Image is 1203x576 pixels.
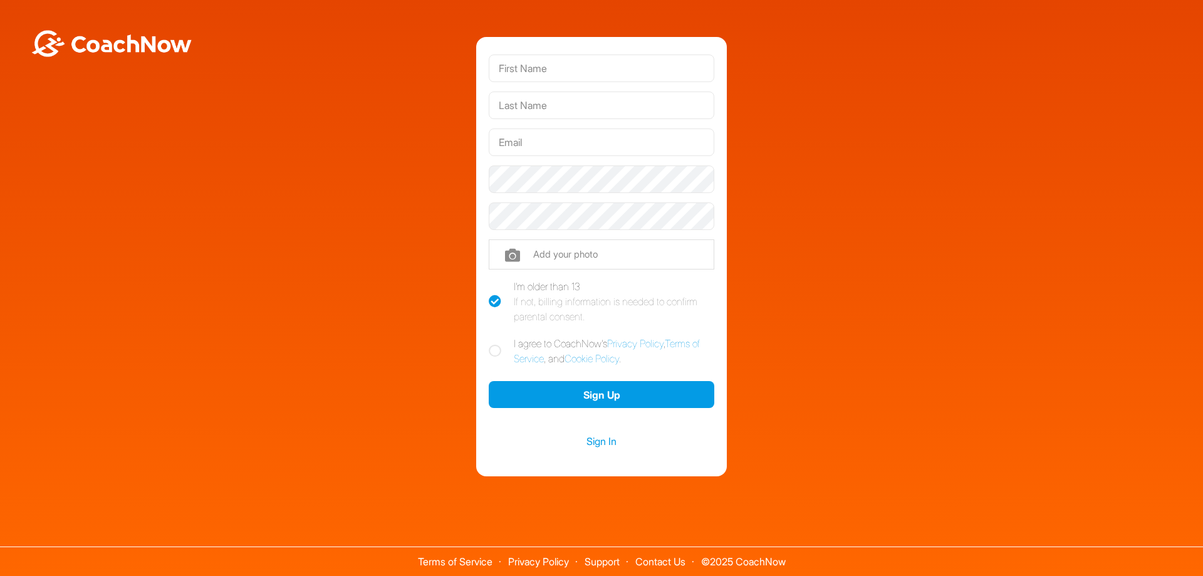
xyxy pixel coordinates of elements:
[514,279,714,324] div: I'm older than 13
[508,555,569,568] a: Privacy Policy
[489,92,714,119] input: Last Name
[489,55,714,82] input: First Name
[585,555,620,568] a: Support
[514,294,714,324] div: If not, billing information is needed to confirm parental consent.
[565,352,619,365] a: Cookie Policy
[489,381,714,408] button: Sign Up
[695,547,792,567] span: © 2025 CoachNow
[30,30,193,57] img: BwLJSsUCoWCh5upNqxVrqldRgqLPVwmV24tXu5FoVAoFEpwwqQ3VIfuoInZCoVCoTD4vwADAC3ZFMkVEQFDAAAAAElFTkSuQmCC
[635,555,685,568] a: Contact Us
[418,555,492,568] a: Terms of Service
[489,336,714,366] label: I agree to CoachNow's , , and .
[607,337,664,350] a: Privacy Policy
[489,433,714,449] a: Sign In
[489,128,714,156] input: Email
